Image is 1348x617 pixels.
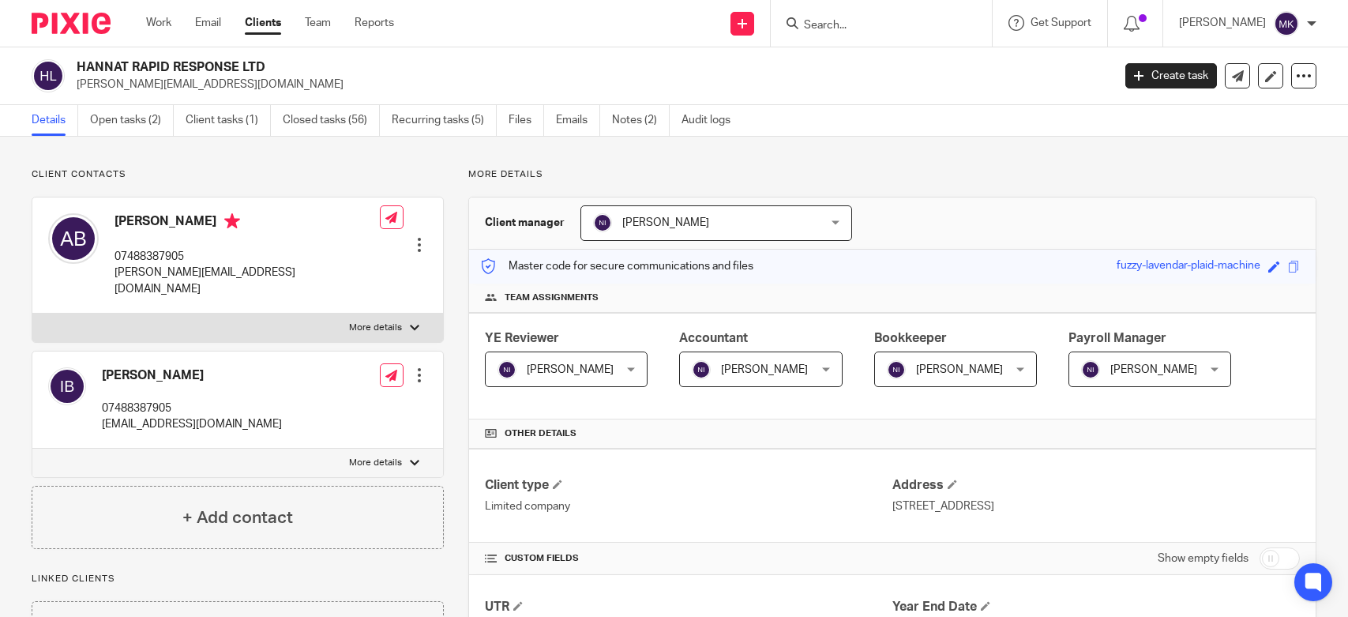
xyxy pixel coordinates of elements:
[874,332,947,344] span: Bookkeeper
[892,477,1300,494] h4: Address
[498,360,516,379] img: svg%3E
[679,332,748,344] span: Accountant
[115,249,380,265] p: 07488387905
[355,15,394,31] a: Reports
[392,105,497,136] a: Recurring tasks (5)
[77,77,1102,92] p: [PERSON_NAME][EMAIL_ADDRESS][DOMAIN_NAME]
[527,364,614,375] span: [PERSON_NAME]
[802,19,944,33] input: Search
[90,105,174,136] a: Open tasks (2)
[146,15,171,31] a: Work
[485,552,892,565] h4: CUSTOM FIELDS
[916,364,1003,375] span: [PERSON_NAME]
[195,15,221,31] a: Email
[349,457,402,469] p: More details
[102,416,282,432] p: [EMAIL_ADDRESS][DOMAIN_NAME]
[485,477,892,494] h4: Client type
[1125,63,1217,88] a: Create task
[485,332,559,344] span: YE Reviewer
[115,265,380,297] p: [PERSON_NAME][EMAIL_ADDRESS][DOMAIN_NAME]
[32,13,111,34] img: Pixie
[1158,551,1248,566] label: Show empty fields
[485,215,565,231] h3: Client manager
[1274,11,1299,36] img: svg%3E
[505,427,576,440] span: Other details
[612,105,670,136] a: Notes (2)
[556,105,600,136] a: Emails
[48,367,86,405] img: svg%3E
[224,213,240,229] i: Primary
[77,59,896,76] h2: HANNAT RAPID RESPONSE LTD
[692,360,711,379] img: svg%3E
[32,105,78,136] a: Details
[485,599,892,615] h4: UTR
[48,213,99,264] img: svg%3E
[721,364,808,375] span: [PERSON_NAME]
[349,322,402,334] p: More details
[887,360,906,379] img: svg%3E
[245,15,281,31] a: Clients
[505,292,599,304] span: Team assignments
[1081,360,1100,379] img: svg%3E
[892,498,1300,514] p: [STREET_ADDRESS]
[468,168,1316,181] p: More details
[622,217,709,228] span: [PERSON_NAME]
[32,168,444,181] p: Client contacts
[102,367,282,384] h4: [PERSON_NAME]
[1110,364,1197,375] span: [PERSON_NAME]
[509,105,544,136] a: Files
[305,15,331,31] a: Team
[182,506,293,530] h4: + Add contact
[283,105,380,136] a: Closed tasks (56)
[1068,332,1166,344] span: Payroll Manager
[115,213,380,233] h4: [PERSON_NAME]
[186,105,271,136] a: Client tasks (1)
[1031,17,1091,28] span: Get Support
[892,599,1300,615] h4: Year End Date
[485,498,892,514] p: Limited company
[593,213,612,232] img: svg%3E
[682,105,742,136] a: Audit logs
[1117,258,1260,276] div: fuzzy-lavendar-plaid-machine
[1179,15,1266,31] p: [PERSON_NAME]
[32,573,444,585] p: Linked clients
[102,401,282,416] p: 07488387905
[481,258,753,274] p: Master code for secure communications and files
[32,59,65,92] img: svg%3E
